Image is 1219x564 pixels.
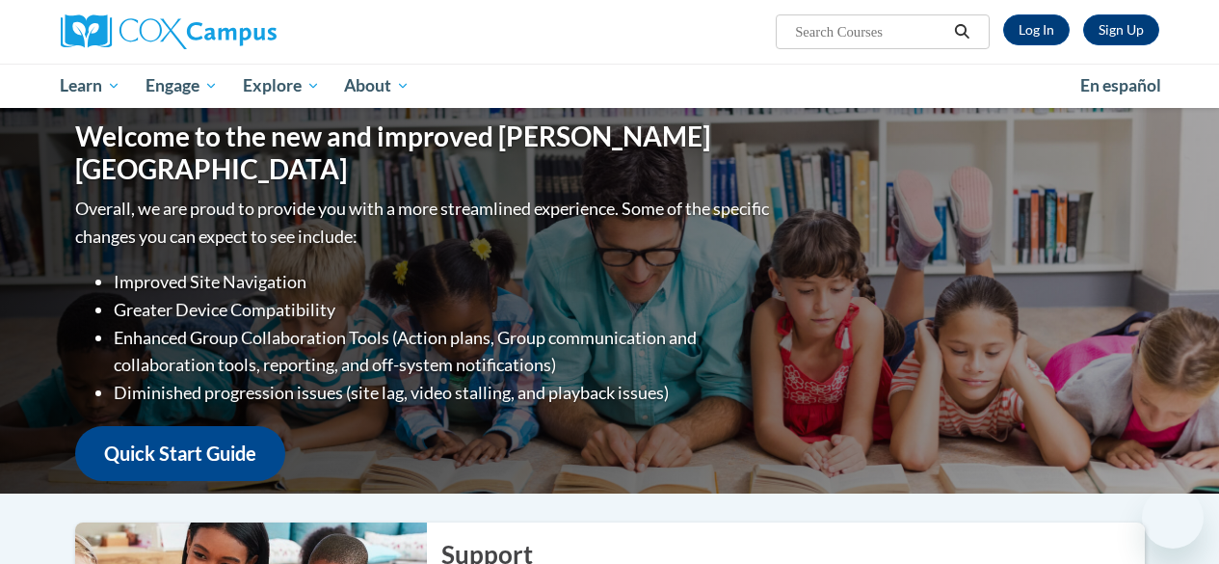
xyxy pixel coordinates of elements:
[331,64,422,108] a: About
[1068,66,1174,106] a: En español
[75,121,774,185] h1: Welcome to the new and improved [PERSON_NAME][GEOGRAPHIC_DATA]
[793,20,947,43] input: Search Courses
[947,20,976,43] button: Search
[114,296,774,324] li: Greater Device Compatibility
[75,426,285,481] a: Quick Start Guide
[230,64,332,108] a: Explore
[46,64,1174,108] div: Main menu
[146,74,218,97] span: Engage
[344,74,410,97] span: About
[114,268,774,296] li: Improved Site Navigation
[60,74,120,97] span: Learn
[133,64,230,108] a: Engage
[243,74,320,97] span: Explore
[75,195,774,251] p: Overall, we are proud to provide you with a more streamlined experience. Some of the specific cha...
[61,14,277,49] img: Cox Campus
[61,14,408,49] a: Cox Campus
[1080,75,1161,95] span: En español
[48,64,134,108] a: Learn
[114,324,774,380] li: Enhanced Group Collaboration Tools (Action plans, Group communication and collaboration tools, re...
[1083,14,1159,45] a: Register
[1142,487,1204,549] iframe: Button to launch messaging window
[114,379,774,407] li: Diminished progression issues (site lag, video stalling, and playback issues)
[1003,14,1070,45] a: Log In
